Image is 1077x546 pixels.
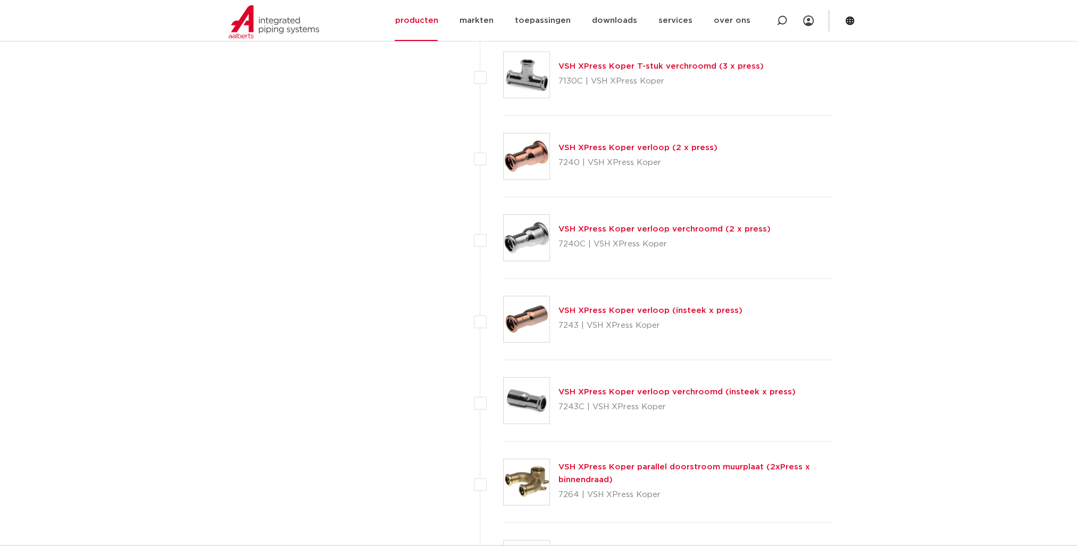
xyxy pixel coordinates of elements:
img: Thumbnail for VSH XPress Koper verloop verchroomd (2 x press) [504,215,549,261]
p: 7264 | VSH XPress Koper [558,486,833,503]
a: VSH XPress Koper verloop (insteek x press) [558,307,742,315]
a: VSH XPress Koper parallel doorstroom muurplaat (2xPress x binnendraad) [558,463,810,484]
p: 7130C | VSH XPress Koper [558,73,764,90]
p: 7243 | VSH XPress Koper [558,317,742,334]
p: 7240C | VSH XPress Koper [558,236,771,253]
img: Thumbnail for VSH XPress Koper parallel doorstroom muurplaat (2xPress x binnendraad) [504,459,549,505]
a: VSH XPress Koper verloop (2 x press) [558,144,717,152]
a: VSH XPress Koper T-stuk verchroomd (3 x press) [558,62,764,70]
p: 7240 | VSH XPress Koper [558,154,717,171]
img: Thumbnail for VSH XPress Koper verloop verchroomd (insteek x press) [504,378,549,424]
p: 7243C | VSH XPress Koper [558,399,796,416]
a: VSH XPress Koper verloop verchroomd (2 x press) [558,225,771,233]
img: Thumbnail for VSH XPress Koper verloop (insteek x press) [504,296,549,342]
img: Thumbnail for VSH XPress Koper verloop (2 x press) [504,134,549,179]
img: Thumbnail for VSH XPress Koper T-stuk verchroomd (3 x press) [504,52,549,98]
a: VSH XPress Koper verloop verchroomd (insteek x press) [558,388,796,396]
